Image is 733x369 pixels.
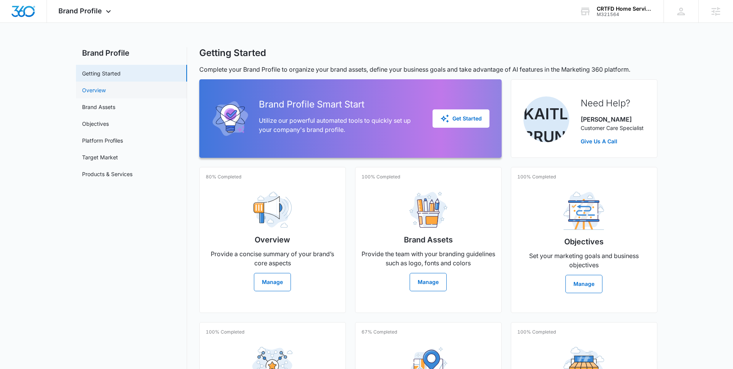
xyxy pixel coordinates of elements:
[433,109,489,128] button: Get Started
[581,137,644,145] a: Give Us A Call
[199,47,266,59] h1: Getting Started
[206,329,244,335] p: 100% Completed
[199,167,346,313] a: 80% CompletedOverviewProvide a concise summary of your brand’s core aspectsManage
[259,98,420,111] h2: Brand Profile Smart Start
[404,234,453,245] h2: Brand Assets
[564,236,604,247] h2: Objectives
[362,249,495,268] p: Provide the team with your branding guidelines such as logo, fonts and colors
[82,136,123,144] a: Platform Profiles
[259,116,420,134] p: Utilize our powerful automated tools to quickly set up your company's brand profile.
[410,273,447,291] button: Manage
[206,249,339,268] p: Provide a concise summary of your brand’s core aspects
[440,114,482,123] div: Get Started
[255,234,290,245] h2: Overview
[597,6,652,12] div: account name
[362,329,397,335] p: 67% Completed
[82,86,106,94] a: Overview
[362,173,400,180] p: 100% Completed
[199,65,657,74] p: Complete your Brand Profile to organize your brand assets, define your business goals and take ad...
[597,12,652,17] div: account id
[517,173,556,180] p: 100% Completed
[76,47,187,59] h2: Brand Profile
[206,173,241,180] p: 80% Completed
[523,96,569,142] img: Kaitlyn Brunswig
[82,120,109,128] a: Objectives
[581,124,644,132] p: Customer Care Specialist
[517,329,556,335] p: 100% Completed
[581,96,644,110] h2: Need Help?
[254,273,291,291] button: Manage
[82,170,132,178] a: Products & Services
[58,7,102,15] span: Brand Profile
[511,167,657,313] a: 100% CompletedObjectivesSet your marketing goals and business objectivesManage
[82,103,115,111] a: Brand Assets
[82,69,121,77] a: Getting Started
[517,251,651,270] p: Set your marketing goals and business objectives
[355,167,502,313] a: 100% CompletedBrand AssetsProvide the team with your branding guidelines such as logo, fonts and ...
[565,275,602,293] button: Manage
[82,153,118,161] a: Target Market
[581,115,644,124] p: [PERSON_NAME]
